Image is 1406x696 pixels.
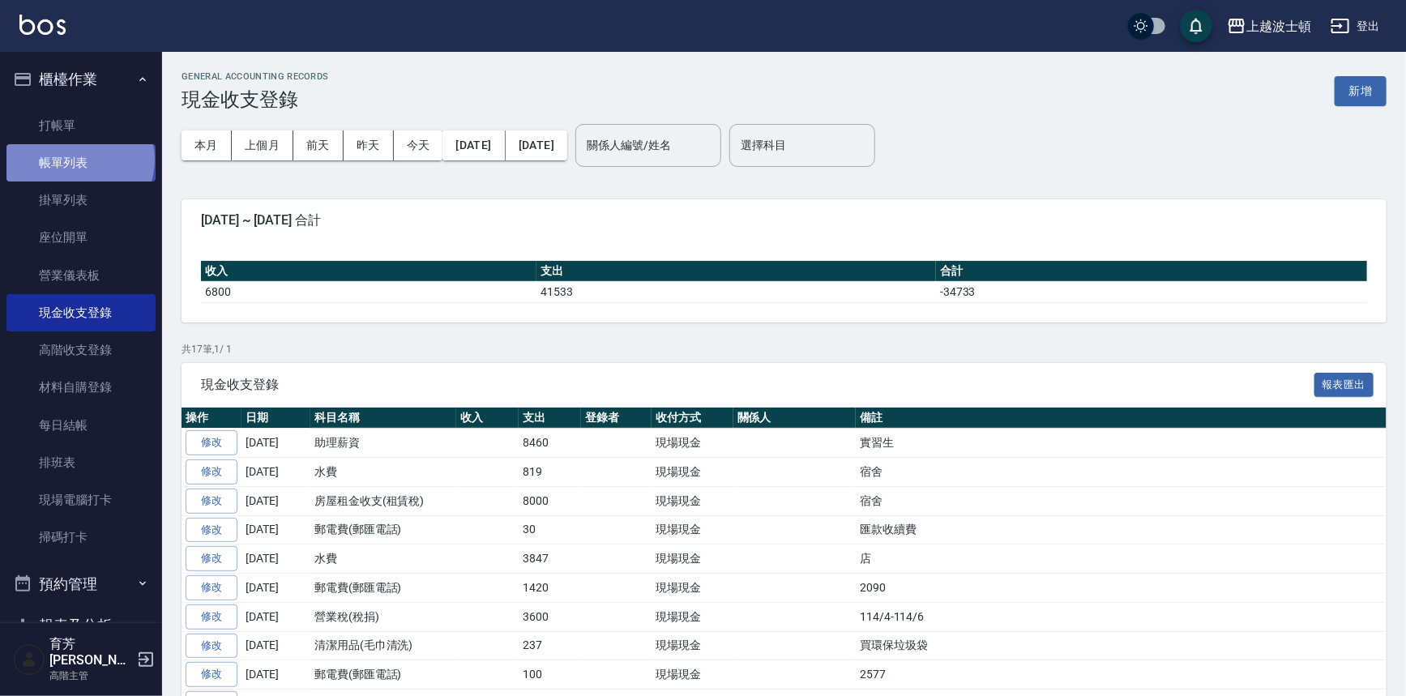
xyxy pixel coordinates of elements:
td: 郵電費(郵匯電話) [310,660,456,690]
td: 房屋租金收支(租賃稅) [310,486,456,515]
button: 報表匯出 [1314,373,1374,398]
td: 郵電費(郵匯電話) [310,515,456,544]
th: 收入 [201,261,536,282]
button: 報表及分析 [6,604,156,647]
a: 修改 [186,662,237,687]
th: 支出 [536,261,936,282]
button: 櫃檯作業 [6,58,156,100]
a: 掃碼打卡 [6,519,156,556]
a: 修改 [186,604,237,630]
a: 營業儀表板 [6,257,156,294]
td: 100 [519,660,581,690]
td: 6800 [201,281,536,302]
button: [DATE] [506,130,567,160]
td: 8460 [519,429,581,458]
a: 材料自購登錄 [6,369,156,406]
td: -34733 [936,281,1367,302]
span: [DATE] ~ [DATE] 合計 [201,212,1367,228]
td: 現場現金 [652,574,733,603]
button: save [1180,10,1212,42]
button: 上個月 [232,130,293,160]
th: 關係人 [733,408,856,429]
button: 昨天 [344,130,394,160]
th: 備註 [856,408,1387,429]
th: 收入 [456,408,519,429]
td: 宿舍 [856,486,1387,515]
a: 打帳單 [6,107,156,144]
td: 宿舍 [856,458,1387,487]
td: 現場現金 [652,458,733,487]
td: 現場現金 [652,631,733,660]
a: 修改 [186,634,237,659]
td: 3600 [519,602,581,631]
button: 登出 [1324,11,1387,41]
td: 3847 [519,544,581,574]
a: 現金收支登錄 [6,294,156,331]
a: 每日結帳 [6,407,156,444]
td: 營業稅(稅捐) [310,602,456,631]
td: 現場現金 [652,602,733,631]
a: 報表匯出 [1314,376,1374,391]
td: 現場現金 [652,544,733,574]
th: 支出 [519,408,581,429]
td: [DATE] [241,458,310,487]
td: 30 [519,515,581,544]
td: [DATE] [241,660,310,690]
th: 收付方式 [652,408,733,429]
a: 現場電腦打卡 [6,481,156,519]
a: 新增 [1335,83,1387,98]
span: 現金收支登錄 [201,377,1314,393]
h5: 育芳[PERSON_NAME] [49,636,132,668]
th: 登錄者 [581,408,652,429]
th: 日期 [241,408,310,429]
td: 店 [856,544,1387,574]
p: 共 17 筆, 1 / 1 [182,342,1387,357]
a: 掛單列表 [6,181,156,219]
a: 排班表 [6,444,156,481]
td: 現場現金 [652,660,733,690]
td: 郵電費(郵匯電話) [310,574,456,603]
td: 819 [519,458,581,487]
td: 實習生 [856,429,1387,458]
button: 本月 [182,130,232,160]
th: 合計 [936,261,1367,282]
button: 上越波士頓 [1220,10,1318,43]
button: [DATE] [442,130,505,160]
td: [DATE] [241,515,310,544]
td: 水費 [310,458,456,487]
td: 2090 [856,574,1387,603]
a: 修改 [186,546,237,571]
a: 修改 [186,518,237,543]
td: 買環保垃圾袋 [856,631,1387,660]
td: 114/4-114/6 [856,602,1387,631]
td: 助理薪資 [310,429,456,458]
button: 今天 [394,130,443,160]
td: [DATE] [241,602,310,631]
td: 匯款收續費 [856,515,1387,544]
button: 預約管理 [6,563,156,605]
a: 高階收支登錄 [6,331,156,369]
h3: 現金收支登錄 [182,88,329,111]
td: 8000 [519,486,581,515]
a: 帳單列表 [6,144,156,181]
img: Logo [19,15,66,35]
td: 清潔用品(毛巾清洗) [310,631,456,660]
td: 41533 [536,281,936,302]
button: 新增 [1335,76,1387,106]
p: 高階主管 [49,668,132,683]
a: 修改 [186,575,237,600]
a: 修改 [186,489,237,514]
td: 水費 [310,544,456,574]
h2: GENERAL ACCOUNTING RECORDS [182,71,329,82]
td: 2577 [856,660,1387,690]
div: 上越波士頓 [1246,16,1311,36]
a: 修改 [186,430,237,455]
th: 操作 [182,408,241,429]
td: [DATE] [241,544,310,574]
td: 現場現金 [652,515,733,544]
td: [DATE] [241,486,310,515]
td: [DATE] [241,574,310,603]
img: Person [13,643,45,676]
td: 現場現金 [652,486,733,515]
td: 237 [519,631,581,660]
